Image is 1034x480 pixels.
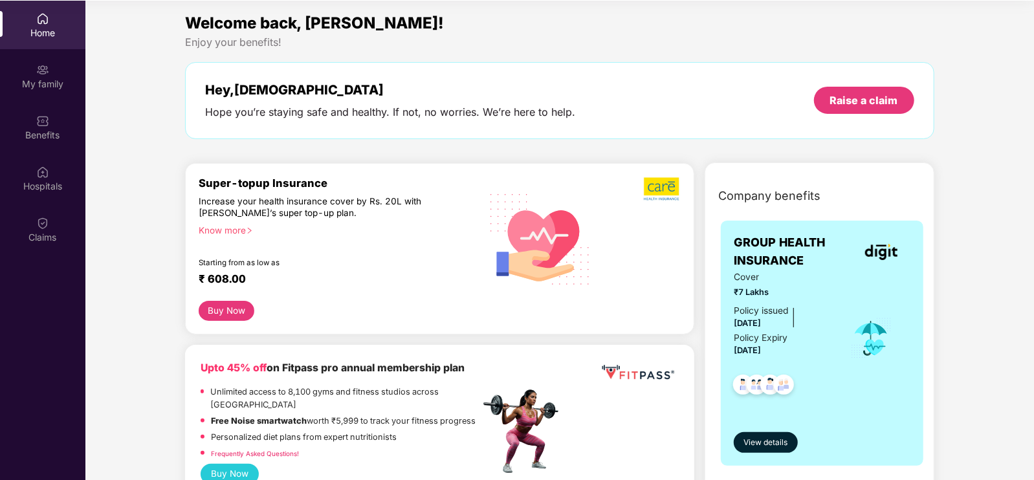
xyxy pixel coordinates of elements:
img: svg+xml;base64,PHN2ZyBpZD0iQmVuZWZpdHMiIHhtbG5zPSJodHRwOi8vd3d3LnczLm9yZy8yMDAwL3N2ZyIgd2lkdGg9Ij... [36,115,49,127]
img: svg+xml;base64,PHN2ZyB4bWxucz0iaHR0cDovL3d3dy53My5vcmcvMjAwMC9zdmciIHdpZHRoPSI0OC45NDMiIGhlaWdodD... [768,371,800,402]
img: svg+xml;base64,PHN2ZyB4bWxucz0iaHR0cDovL3d3dy53My5vcmcvMjAwMC9zdmciIHhtbG5zOnhsaW5rPSJodHRwOi8vd3... [480,177,600,300]
div: Increase your health insurance cover by Rs. 20L with [PERSON_NAME]’s super top-up plan. [199,195,424,219]
img: insurerLogo [865,244,897,260]
img: svg+xml;base64,PHN2ZyB4bWxucz0iaHR0cDovL3d3dy53My5vcmcvMjAwMC9zdmciIHdpZHRoPSI0OC45NDMiIGhlaWdodD... [754,371,786,402]
span: right [246,227,253,234]
div: Raise a claim [830,93,898,107]
img: fppp.png [599,360,677,384]
span: [DATE] [734,318,761,328]
img: svg+xml;base64,PHN2ZyB4bWxucz0iaHR0cDovL3d3dy53My5vcmcvMjAwMC9zdmciIHdpZHRoPSI0OC45NDMiIGhlaWdodD... [727,371,759,402]
img: svg+xml;base64,PHN2ZyBpZD0iQ2xhaW0iIHhtbG5zPSJodHRwOi8vd3d3LnczLm9yZy8yMDAwL3N2ZyIgd2lkdGg9IjIwIi... [36,217,49,230]
span: View details [744,437,788,449]
div: Hey, [DEMOGRAPHIC_DATA] [205,82,575,98]
div: Hope you’re staying safe and healthy. If not, no worries. We’re here to help. [205,105,575,119]
span: Company benefits [718,187,820,205]
span: ₹7 Lakhs [734,286,833,299]
p: Unlimited access to 8,100 gyms and fitness studios across [GEOGRAPHIC_DATA] [210,386,479,411]
span: [DATE] [734,345,761,355]
div: Policy issued [734,304,788,318]
div: Super-topup Insurance [199,177,479,190]
button: Buy Now [199,301,254,321]
b: Upto 45% off [201,362,267,374]
button: View details [734,432,798,453]
img: svg+xml;base64,PHN2ZyBpZD0iSG9tZSIgeG1sbnM9Imh0dHA6Ly93d3cudzMub3JnLzIwMDAvc3ZnIiB3aWR0aD0iMjAiIG... [36,12,49,25]
img: svg+xml;base64,PHN2ZyB3aWR0aD0iMjAiIGhlaWdodD0iMjAiIHZpZXdCb3g9IjAgMCAyMCAyMCIgZmlsbD0ibm9uZSIgeG... [36,63,49,76]
p: worth ₹5,999 to track your fitness progress [211,415,476,428]
div: ₹ 608.00 [199,272,467,288]
span: GROUP HEALTH INSURANCE [734,234,852,270]
span: Cover [734,270,833,285]
b: on Fitpass pro annual membership plan [201,362,465,374]
img: icon [850,317,892,360]
div: Starting from as low as [199,258,424,267]
img: svg+xml;base64,PHN2ZyBpZD0iSG9zcGl0YWxzIiB4bWxucz0iaHR0cDovL3d3dy53My5vcmcvMjAwMC9zdmciIHdpZHRoPS... [36,166,49,179]
img: fpp.png [479,386,570,477]
div: Know more [199,224,472,234]
img: b5dec4f62d2307b9de63beb79f102df3.png [644,177,681,201]
p: Personalized diet plans from expert nutritionists [211,431,397,444]
img: svg+xml;base64,PHN2ZyB4bWxucz0iaHR0cDovL3d3dy53My5vcmcvMjAwMC9zdmciIHdpZHRoPSI0OC45MTUiIGhlaWdodD... [741,371,773,402]
span: Welcome back, [PERSON_NAME]! [185,14,444,32]
strong: Free Noise smartwatch [211,416,307,426]
div: Enjoy your benefits! [185,36,934,49]
div: Policy Expiry [734,331,787,345]
a: Frequently Asked Questions! [211,450,299,457]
